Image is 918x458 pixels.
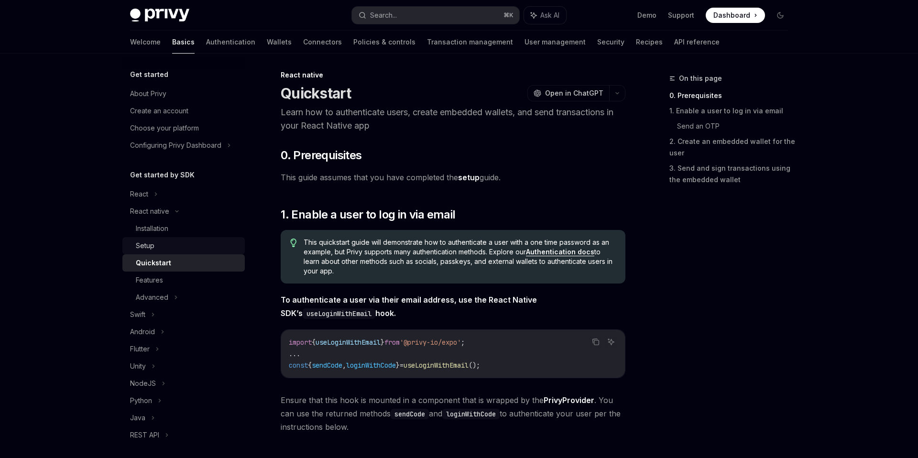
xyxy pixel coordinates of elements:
a: User management [525,31,586,54]
div: Choose your platform [130,122,199,134]
span: ... [289,349,300,358]
h1: Quickstart [281,85,351,102]
span: import [289,338,312,347]
div: Search... [370,10,397,21]
div: Advanced [136,292,168,303]
a: About Privy [122,85,245,102]
div: React native [130,206,169,217]
a: Create an account [122,102,245,120]
span: } [381,338,384,347]
a: Send an OTP [677,119,796,134]
div: Setup [136,240,154,251]
div: REST API [130,429,159,441]
div: Features [136,274,163,286]
a: Wallets [267,31,292,54]
button: Ask AI [605,336,617,348]
div: Android [130,326,155,338]
button: Search...⌘K [352,7,519,24]
a: 1. Enable a user to log in via email [669,103,796,119]
h5: Get started by SDK [130,169,195,181]
a: Transaction management [427,31,513,54]
span: loginWithCode [346,361,396,370]
span: Ensure that this hook is mounted in a component that is wrapped by the . You can use the returned... [281,393,625,434]
a: Features [122,272,245,289]
code: sendCode [391,409,429,419]
code: loginWithCode [442,409,500,419]
a: Choose your platform [122,120,245,137]
span: On this page [679,73,722,84]
span: ⌘ K [503,11,514,19]
a: Authentication [206,31,255,54]
button: Copy the contents from the code block [590,336,602,348]
a: PrivyProvider [544,395,594,405]
span: { [308,361,312,370]
a: Quickstart [122,254,245,272]
a: Basics [172,31,195,54]
span: This quickstart guide will demonstrate how to authenticate a user with a one time password as an ... [304,238,616,276]
div: About Privy [130,88,166,99]
a: setup [458,173,480,183]
div: Java [130,412,145,424]
div: Python [130,395,152,406]
a: Connectors [303,31,342,54]
div: Installation [136,223,168,234]
span: useLoginWithEmail [404,361,469,370]
strong: To authenticate a user via their email address, use the React Native SDK’s hook. [281,295,537,318]
div: React native [281,70,625,80]
p: Learn how to authenticate users, create embedded wallets, and send transactions in your React Nat... [281,106,625,132]
div: Swift [130,309,145,320]
span: This guide assumes that you have completed the guide. [281,171,625,184]
a: Setup [122,237,245,254]
svg: Tip [290,239,297,247]
h5: Get started [130,69,168,80]
a: Demo [637,11,656,20]
button: Toggle dark mode [773,8,788,23]
div: React [130,188,148,200]
a: Welcome [130,31,161,54]
span: from [384,338,400,347]
div: Create an account [130,105,188,117]
a: Security [597,31,624,54]
span: { [312,338,316,347]
a: API reference [674,31,720,54]
a: Authentication docs [526,248,594,256]
a: Policies & controls [353,31,415,54]
span: useLoginWithEmail [316,338,381,347]
a: Installation [122,220,245,237]
div: Flutter [130,343,150,355]
span: Dashboard [713,11,750,20]
a: 0. Prerequisites [669,88,796,103]
a: Support [668,11,694,20]
code: useLoginWithEmail [303,308,375,319]
a: Recipes [636,31,663,54]
span: , [342,361,346,370]
span: '@privy-io/expo' [400,338,461,347]
span: sendCode [312,361,342,370]
span: 0. Prerequisites [281,148,361,163]
span: = [400,361,404,370]
div: Quickstart [136,257,171,269]
a: 2. Create an embedded wallet for the user [669,134,796,161]
span: const [289,361,308,370]
span: Open in ChatGPT [545,88,603,98]
span: (); [469,361,480,370]
div: Configuring Privy Dashboard [130,140,221,151]
img: dark logo [130,9,189,22]
span: ; [461,338,465,347]
button: Open in ChatGPT [527,85,609,101]
button: Ask AI [524,7,566,24]
span: 1. Enable a user to log in via email [281,207,455,222]
a: 3. Send and sign transactions using the embedded wallet [669,161,796,187]
div: NodeJS [130,378,156,389]
span: } [396,361,400,370]
span: Ask AI [540,11,559,20]
a: Dashboard [706,8,765,23]
div: Unity [130,360,146,372]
